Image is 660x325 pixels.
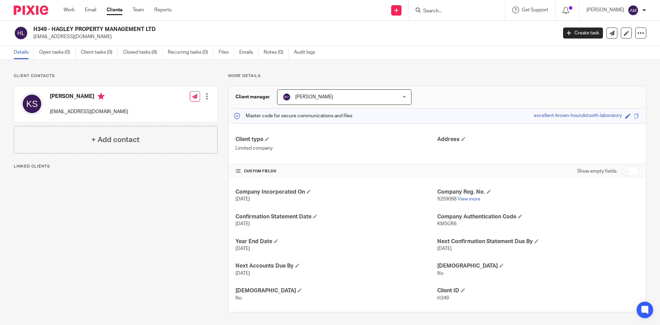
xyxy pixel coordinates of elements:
p: Master code for secure communications and files [234,112,352,119]
i: Primary [98,93,104,100]
span: No [437,271,443,276]
p: [PERSON_NAME] [586,7,624,13]
p: Limited company [235,145,437,152]
a: Notes (0) [264,46,289,59]
a: Recurring tasks (0) [168,46,213,59]
span: [PERSON_NAME] [295,95,333,99]
h4: Company Incorporated On [235,188,437,196]
a: Team [133,7,144,13]
h4: [PERSON_NAME] [50,93,128,101]
p: [EMAIL_ADDRESS][DOMAIN_NAME] [50,108,128,115]
a: Audit logs [294,46,320,59]
a: Details [14,46,34,59]
div: excellent-brown-houndstooth-laboratory [534,112,622,120]
span: [DATE] [235,246,250,251]
img: svg%3E [14,26,28,40]
h2: H349 - HAGLEY PROPERTY MANAGEMENT LTD [33,26,449,33]
h4: Year End Date [235,238,437,245]
a: Clients [107,7,122,13]
h4: Next Confirmation Statement Due By [437,238,639,245]
a: Work [64,7,75,13]
p: [EMAIL_ADDRESS][DOMAIN_NAME] [33,33,553,40]
input: Search [422,8,484,14]
p: Client contacts [14,73,218,79]
h4: + Add contact [91,134,140,145]
label: Show empty fields [577,168,617,175]
a: Emails [239,46,258,59]
h4: [DEMOGRAPHIC_DATA] [235,287,437,294]
h4: Client type [235,136,437,143]
h4: Confirmation Statement Date [235,213,437,220]
h4: Company Reg. No. [437,188,639,196]
h4: CUSTOM FIELDS [235,169,437,174]
span: Get Support [522,8,548,12]
h4: Address [437,136,639,143]
h3: Client manager [235,94,270,100]
img: svg%3E [628,5,639,16]
a: Files [219,46,234,59]
span: 9259098 [437,197,456,202]
span: H349 [437,296,449,301]
span: [DATE] [437,246,452,251]
p: More details [228,73,646,79]
span: [DATE] [235,221,250,226]
h4: Client ID [437,287,639,294]
a: Closed tasks (8) [123,46,163,59]
a: Create task [563,28,603,39]
span: No [235,296,242,301]
a: Email [85,7,96,13]
a: Client tasks (0) [81,46,118,59]
h4: Company Authentication Code [437,213,639,220]
a: Open tasks (0) [39,46,76,59]
img: svg%3E [283,93,291,101]
h4: Next Accounts Due By [235,262,437,270]
span: [DATE] [235,197,250,202]
img: svg%3E [21,93,43,115]
a: Reports [154,7,172,13]
span: KM5GR6 [437,221,456,226]
h4: [DEMOGRAPHIC_DATA] [437,262,639,270]
a: View more [458,197,480,202]
img: Pixie [14,6,48,15]
p: Linked clients [14,164,218,169]
span: [DATE] [235,271,250,276]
